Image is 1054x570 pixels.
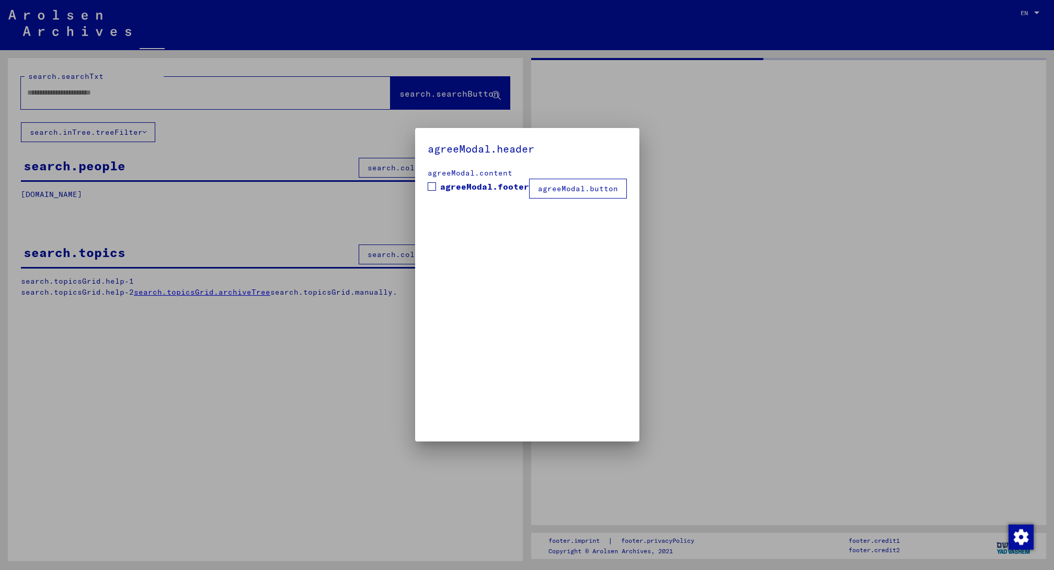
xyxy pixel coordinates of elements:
div: agreeModal.content [428,168,627,179]
div: Change consent [1008,524,1033,549]
button: agreeModal.button [529,179,627,199]
span: agreeModal.footer [440,180,529,193]
img: Change consent [1009,525,1034,550]
h5: agreeModal.header [428,141,627,157]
